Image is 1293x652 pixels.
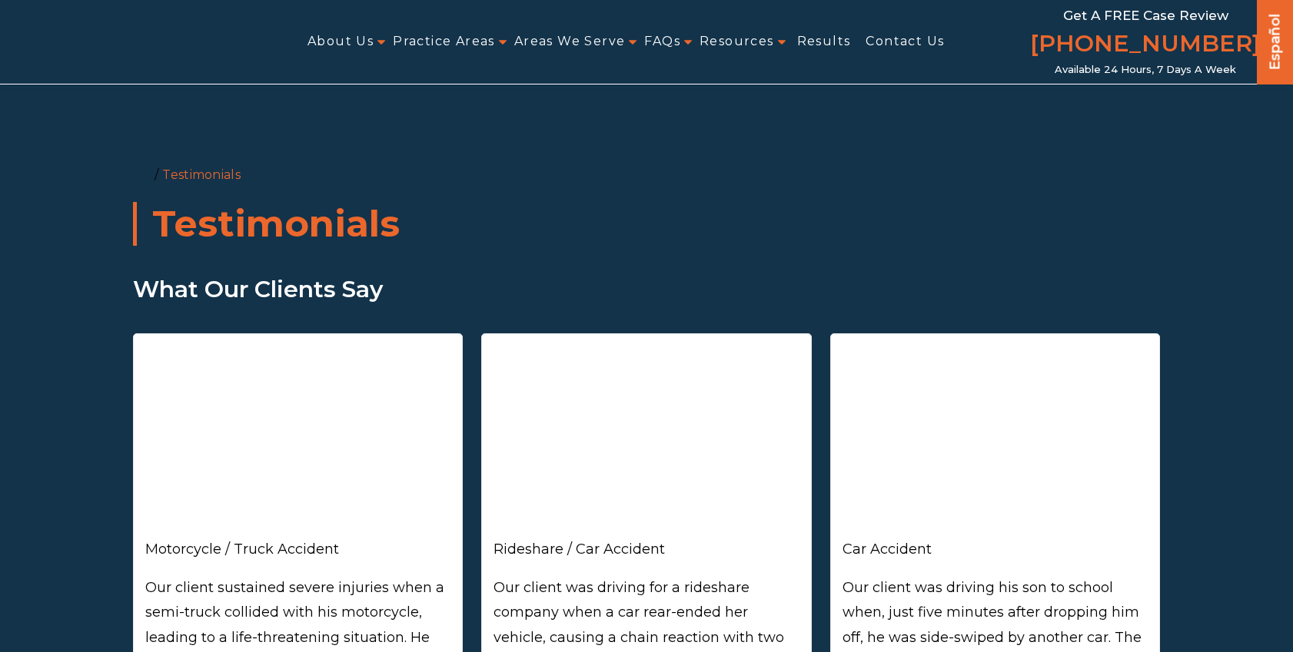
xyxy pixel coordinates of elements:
a: Home [137,167,151,180]
a: Areas We Serve [514,25,626,59]
div: Rideshare / Car Accident [494,537,799,561]
img: Auger & Auger Accident and Injury Lawyers Logo [9,25,221,58]
h1: Testimonials [133,202,1160,247]
a: FAQs [644,25,680,59]
li: Testimonials [158,167,244,182]
a: Practice Areas [393,25,495,59]
span: Available 24 Hours, 7 Days a Week [1055,64,1236,76]
div: Motorcycle / Truck Accident [145,537,450,561]
div: Car Accident [843,537,1148,561]
span: Get a FREE Case Review [1063,8,1228,23]
iframe: From Tragedy to Triumph: A Father's Journey to Healing After School Drop-Off Accident [843,346,1148,536]
ol: / [133,69,1160,185]
a: Resources [700,25,774,59]
a: About Us [307,25,374,59]
p: What Our Clients Say [133,269,1160,310]
iframe: Victory on Wheels: Motorcyclist Wins $850K Settlement [145,346,450,536]
a: [PHONE_NUMBER] [1030,27,1261,64]
a: Results [797,25,851,59]
a: Contact Us [866,25,944,59]
iframe: Ride-Share Driver Triumphs in Legal Battle, Secures Impressive Settlement Win! [494,346,799,536]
